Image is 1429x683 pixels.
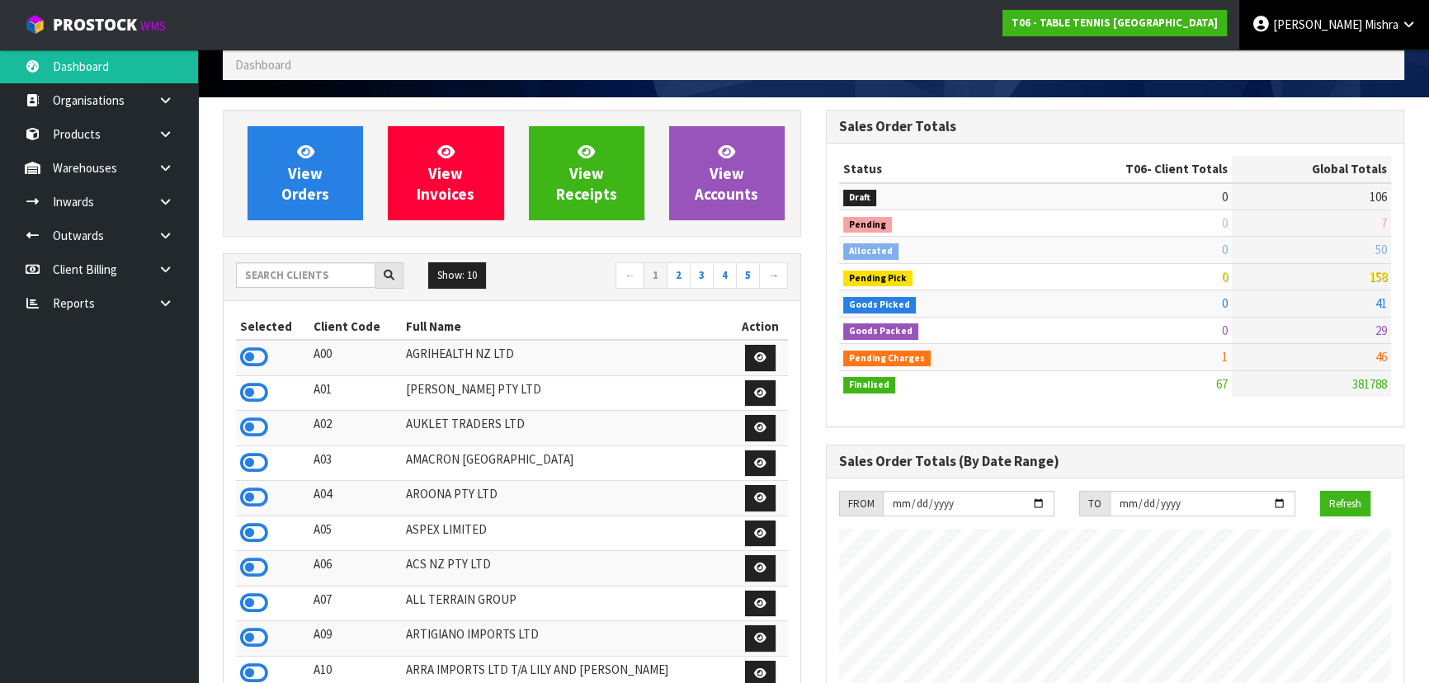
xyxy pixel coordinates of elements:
[1375,349,1387,365] span: 46
[1012,16,1218,30] strong: T06 - TABLE TENNIS [GEOGRAPHIC_DATA]
[713,262,737,289] a: 4
[402,445,733,481] td: AMACRON [GEOGRAPHIC_DATA]
[1222,189,1228,205] span: 0
[309,445,401,481] td: A03
[248,126,363,220] a: ViewOrders
[843,190,876,206] span: Draft
[759,262,788,289] a: →
[733,313,788,340] th: Action
[1273,16,1362,32] span: [PERSON_NAME]
[309,586,401,621] td: A07
[843,243,898,260] span: Allocated
[1375,295,1387,311] span: 41
[1002,10,1227,36] a: T06 - TABLE TENNIS [GEOGRAPHIC_DATA]
[1079,491,1110,517] div: TO
[402,340,733,375] td: AGRIHEALTH NZ LTD
[525,262,789,291] nav: Page navigation
[736,262,760,289] a: 5
[843,323,918,340] span: Goods Packed
[1222,295,1228,311] span: 0
[839,491,883,517] div: FROM
[402,586,733,621] td: ALL TERRAIN GROUP
[1222,349,1228,365] span: 1
[309,621,401,657] td: A09
[388,126,503,220] a: ViewInvoices
[25,14,45,35] img: cube-alt.png
[843,271,913,287] span: Pending Pick
[1222,215,1228,231] span: 0
[1125,161,1147,177] span: T06
[695,142,758,204] span: View Accounts
[140,18,166,34] small: WMS
[236,313,309,340] th: Selected
[281,142,329,204] span: View Orders
[556,142,617,204] span: View Receipts
[667,262,691,289] a: 2
[309,411,401,446] td: A02
[615,262,644,289] a: ←
[1381,215,1387,231] span: 7
[402,621,733,657] td: ARTIGIANO IMPORTS LTD
[839,156,1021,182] th: Status
[1222,323,1228,338] span: 0
[1370,189,1387,205] span: 106
[644,262,667,289] a: 1
[309,375,401,411] td: A01
[690,262,714,289] a: 3
[1320,491,1370,517] button: Refresh
[839,454,1391,469] h3: Sales Order Totals (By Date Range)
[669,126,785,220] a: ViewAccounts
[1365,16,1398,32] span: Mishra
[1370,269,1387,285] span: 158
[402,551,733,586] td: ACS NZ PTY LTD
[309,551,401,586] td: A06
[1021,156,1232,182] th: - Client Totals
[235,57,291,73] span: Dashboard
[843,351,931,367] span: Pending Charges
[402,411,733,446] td: AUKLET TRADERS LTD
[309,313,401,340] th: Client Code
[309,516,401,551] td: A05
[402,375,733,411] td: [PERSON_NAME] PTY LTD
[843,297,916,313] span: Goods Picked
[402,481,733,516] td: AROONA PTY LTD
[529,126,644,220] a: ViewReceipts
[236,262,375,288] input: Search clients
[839,119,1391,134] h3: Sales Order Totals
[1222,242,1228,257] span: 0
[417,142,474,204] span: View Invoices
[1222,269,1228,285] span: 0
[1216,376,1228,392] span: 67
[1232,156,1391,182] th: Global Totals
[402,313,733,340] th: Full Name
[309,340,401,375] td: A00
[402,516,733,551] td: ASPEX LIMITED
[309,481,401,516] td: A04
[428,262,486,289] button: Show: 10
[1375,323,1387,338] span: 29
[843,377,895,393] span: Finalised
[53,14,137,35] span: ProStock
[1352,376,1387,392] span: 381788
[1375,242,1387,257] span: 50
[843,217,892,233] span: Pending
